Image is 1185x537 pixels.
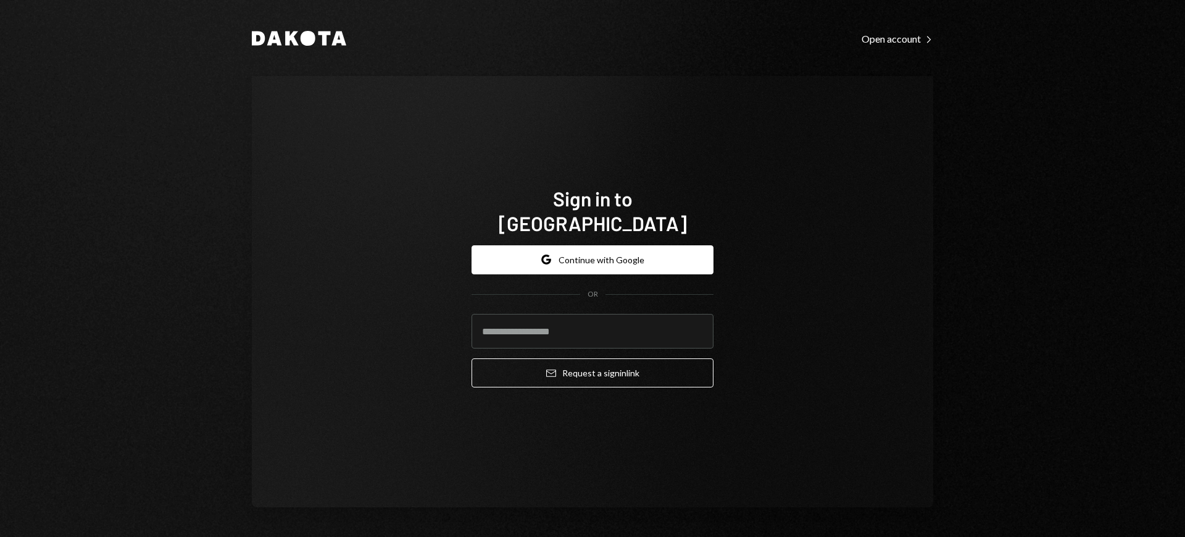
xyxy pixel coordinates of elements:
button: Continue with Google [472,245,713,274]
button: Request a signinlink [472,358,713,387]
h1: Sign in to [GEOGRAPHIC_DATA] [472,186,713,235]
div: OR [588,289,598,300]
div: Open account [862,33,933,45]
a: Open account [862,32,933,45]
